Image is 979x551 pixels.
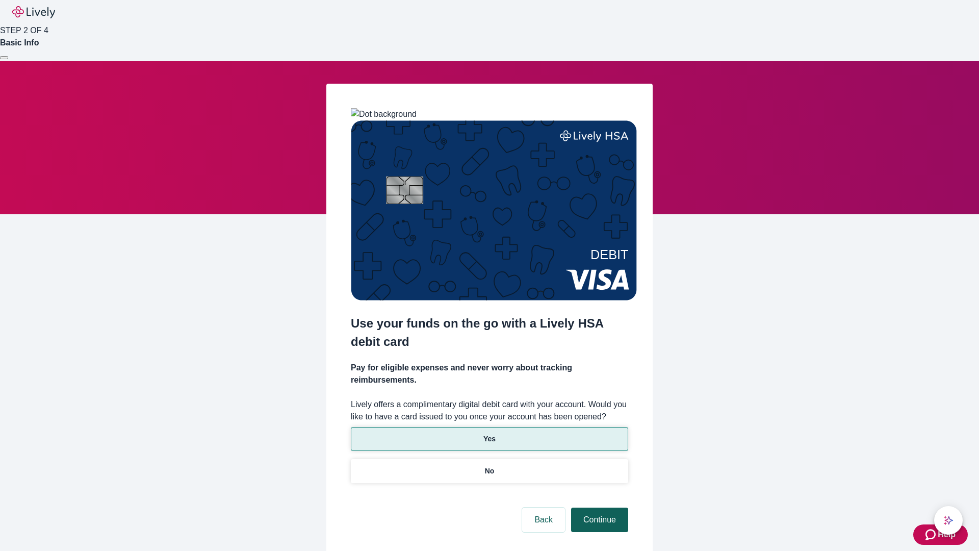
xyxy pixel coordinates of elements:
p: No [485,466,495,477]
p: Yes [483,434,496,444]
button: Zendesk support iconHelp [913,524,968,545]
h4: Pay for eligible expenses and never worry about tracking reimbursements. [351,362,628,386]
h2: Use your funds on the go with a Lively HSA debit card [351,314,628,351]
button: chat [934,506,963,535]
button: Continue [571,508,628,532]
button: Yes [351,427,628,451]
img: Lively [12,6,55,18]
span: Help [938,529,956,541]
label: Lively offers a complimentary digital debit card with your account. Would you like to have a card... [351,398,628,423]
button: No [351,459,628,483]
img: Debit card [351,120,637,300]
svg: Lively AI Assistant [943,515,954,525]
img: Dot background [351,108,417,120]
svg: Zendesk support icon [925,529,938,541]
button: Back [522,508,565,532]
